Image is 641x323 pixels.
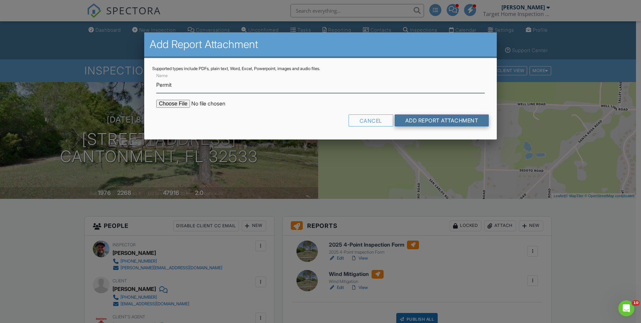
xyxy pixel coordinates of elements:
[618,300,634,316] iframe: Intercom live chat
[349,114,393,126] div: Cancel
[152,66,489,71] div: Supported types include PDFs, plain text, Word, Excel, Powerpoint, images and audio files.
[156,73,168,79] label: Name
[632,300,640,306] span: 10
[395,114,489,126] input: Add Report Attachment
[150,38,491,51] h2: Add Report Attachment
